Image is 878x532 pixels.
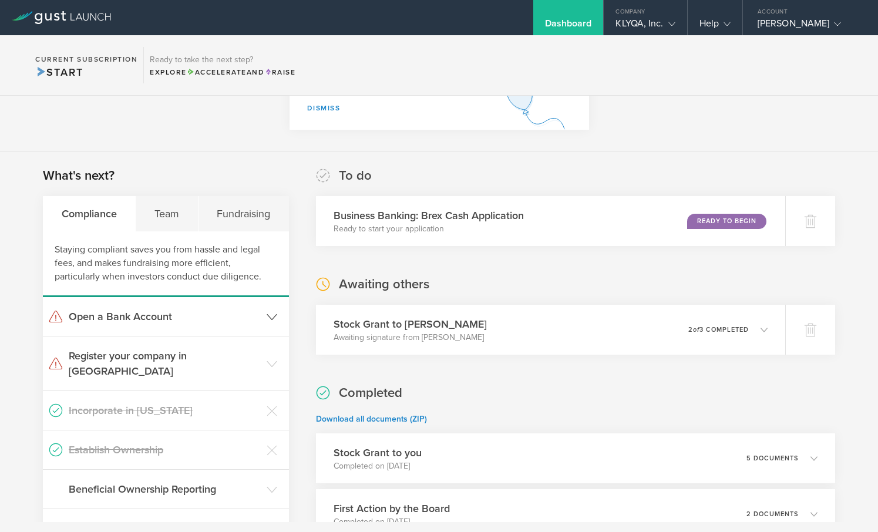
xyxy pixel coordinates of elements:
[35,56,137,63] h2: Current Subscription
[69,309,261,324] h3: Open a Bank Account
[43,167,115,184] h2: What's next?
[615,18,675,35] div: KLYQA, Inc.
[150,56,295,64] h3: Ready to take the next step?
[334,445,422,460] h3: Stock Grant to you
[143,47,301,83] div: Ready to take the next step?ExploreAccelerateandRaise
[699,18,731,35] div: Help
[69,442,261,457] h3: Establish Ownership
[819,476,878,532] iframe: Chat Widget
[334,316,487,332] h3: Stock Grant to [PERSON_NAME]
[69,403,261,418] h3: Incorporate in [US_STATE]
[187,68,265,76] span: and
[334,223,524,235] p: Ready to start your application
[187,68,247,76] span: Accelerate
[136,196,198,231] div: Team
[545,18,592,35] div: Dashboard
[69,482,261,497] h3: Beneficial Ownership Reporting
[69,348,261,379] h3: Register your company in [GEOGRAPHIC_DATA]
[307,104,341,112] a: Dismiss
[43,231,289,297] div: Staying compliant saves you from hassle and legal fees, and makes fundraising more efficient, par...
[334,501,450,516] h3: First Action by the Board
[316,196,785,246] div: Business Banking: Brex Cash ApplicationReady to start your applicationReady to Begin
[316,414,427,424] a: Download all documents (ZIP)
[35,66,83,79] span: Start
[688,326,749,333] p: 2 3 completed
[43,196,136,231] div: Compliance
[264,68,295,76] span: Raise
[687,214,766,229] div: Ready to Begin
[334,516,450,528] p: Completed on [DATE]
[334,460,422,472] p: Completed on [DATE]
[746,455,799,462] p: 5 documents
[693,326,699,334] em: of
[334,332,487,344] p: Awaiting signature from [PERSON_NAME]
[758,18,857,35] div: [PERSON_NAME]
[334,208,524,223] h3: Business Banking: Brex Cash Application
[339,167,372,184] h2: To do
[339,276,429,293] h2: Awaiting others
[150,67,295,78] div: Explore
[746,511,799,517] p: 2 documents
[339,385,402,402] h2: Completed
[199,196,289,231] div: Fundraising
